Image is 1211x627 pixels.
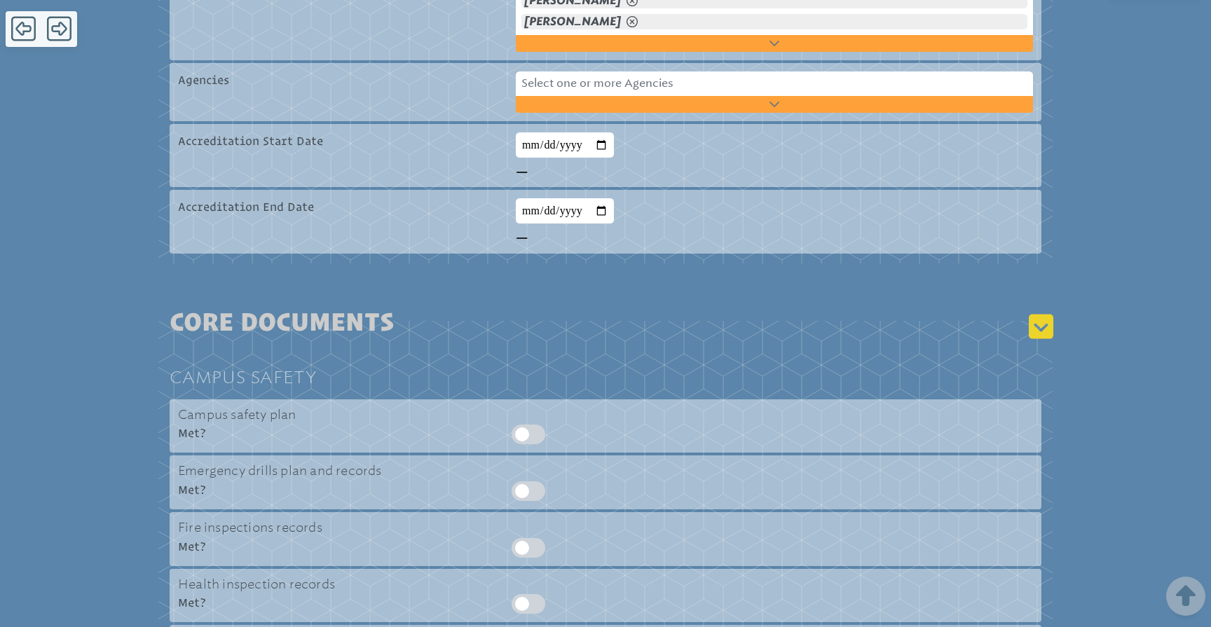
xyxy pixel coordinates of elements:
b: — [516,165,528,179]
b: — [516,231,528,244]
p: Met ? [178,481,452,498]
h4: Campus safety plan [178,399,493,422]
h4: Health inspection records [178,569,493,592]
p: Accreditation Start Date [178,132,456,149]
p: Met ? [178,538,452,555]
span: Forward [47,15,71,43]
button: Scroll Top [1175,579,1197,613]
h4: Fire inspections records [178,512,493,535]
h4: Emergency drills plan and records [178,455,493,478]
div: Select one or more Agencies [516,71,1033,95]
chip: [PERSON_NAME] [524,15,621,28]
p: Met ? [178,594,452,611]
p: Agencies [178,71,456,88]
span: Back [11,15,36,43]
p: Accreditation End Date [178,198,456,215]
h4: Campus Safety [170,367,1041,388]
span: Core Documents [170,306,395,336]
p: Met ? [178,425,452,441]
